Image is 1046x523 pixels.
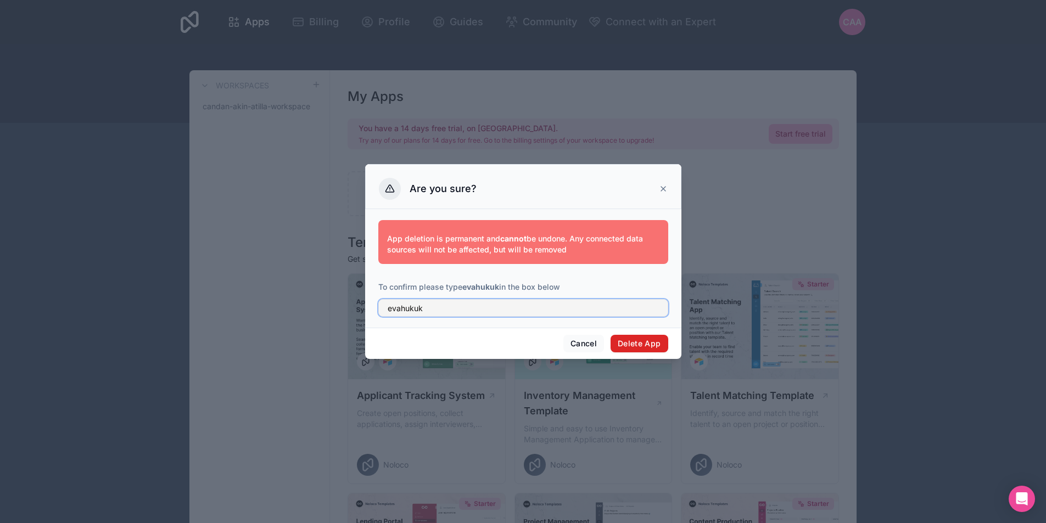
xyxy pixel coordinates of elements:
[378,299,668,317] input: evahukuk
[378,282,668,293] p: To confirm please type in the box below
[410,182,477,195] h3: Are you sure?
[1009,486,1035,512] div: Open Intercom Messenger
[387,233,659,255] p: App deletion is permanent and be undone. Any connected data sources will not be affected, but wil...
[563,335,604,352] button: Cancel
[500,234,527,243] strong: cannot
[462,282,499,291] strong: evahukuk
[611,335,668,352] button: Delete App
